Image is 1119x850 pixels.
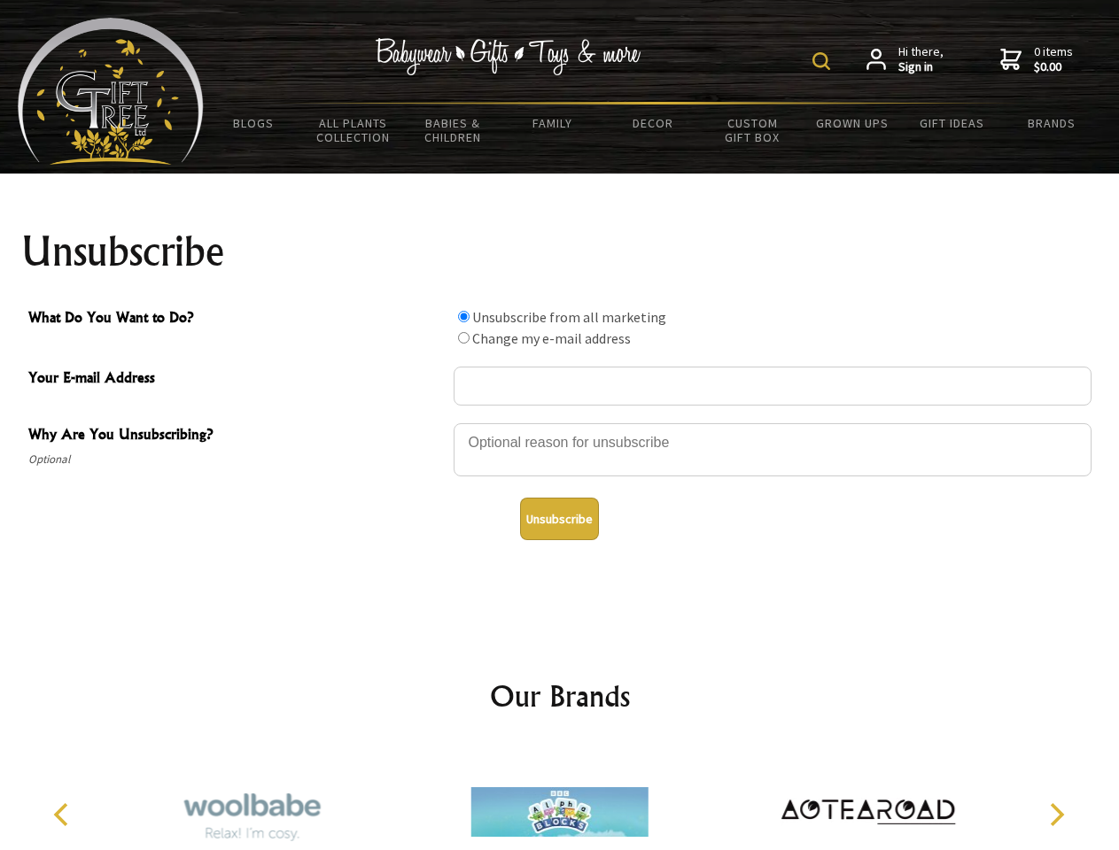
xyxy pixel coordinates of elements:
[28,367,445,392] span: Your E-mail Address
[866,44,944,75] a: Hi there,Sign in
[898,59,944,75] strong: Sign in
[1000,44,1073,75] a: 0 items$0.00
[454,367,1092,406] input: Your E-mail Address
[28,306,445,332] span: What Do You Want to Do?
[21,230,1099,273] h1: Unsubscribe
[503,104,603,142] a: Family
[1034,59,1073,75] strong: $0.00
[454,423,1092,476] textarea: Why Are You Unsubscribing?
[1002,104,1102,142] a: Brands
[1034,43,1073,75] span: 0 items
[520,498,599,540] button: Unsubscribe
[304,104,404,156] a: All Plants Collection
[703,104,803,156] a: Custom Gift Box
[35,675,1084,717] h2: Our Brands
[28,449,445,470] span: Optional
[1037,795,1076,834] button: Next
[376,38,641,75] img: Babywear - Gifts - Toys & more
[898,44,944,75] span: Hi there,
[902,104,1002,142] a: Gift Ideas
[812,52,830,70] img: product search
[472,329,631,347] label: Change my e-mail address
[802,104,902,142] a: Grown Ups
[458,311,470,322] input: What Do You Want to Do?
[18,18,204,165] img: Babyware - Gifts - Toys and more...
[28,423,445,449] span: Why Are You Unsubscribing?
[472,308,666,326] label: Unsubscribe from all marketing
[44,795,83,834] button: Previous
[602,104,703,142] a: Decor
[403,104,503,156] a: Babies & Children
[458,332,470,344] input: What Do You Want to Do?
[204,104,304,142] a: BLOGS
